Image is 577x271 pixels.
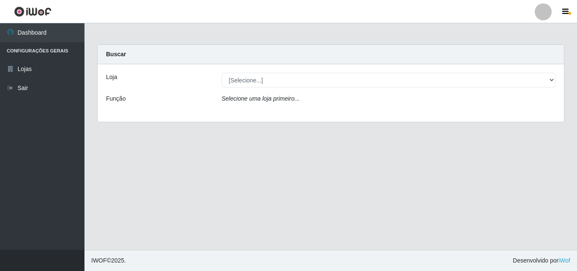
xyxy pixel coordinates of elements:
[106,94,126,103] label: Função
[91,257,107,264] span: IWOF
[222,95,299,102] i: Selecione uma loja primeiro...
[14,6,52,17] img: CoreUI Logo
[513,256,570,265] span: Desenvolvido por
[106,73,117,82] label: Loja
[558,257,570,264] a: iWof
[91,256,126,265] span: © 2025 .
[106,51,126,57] strong: Buscar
